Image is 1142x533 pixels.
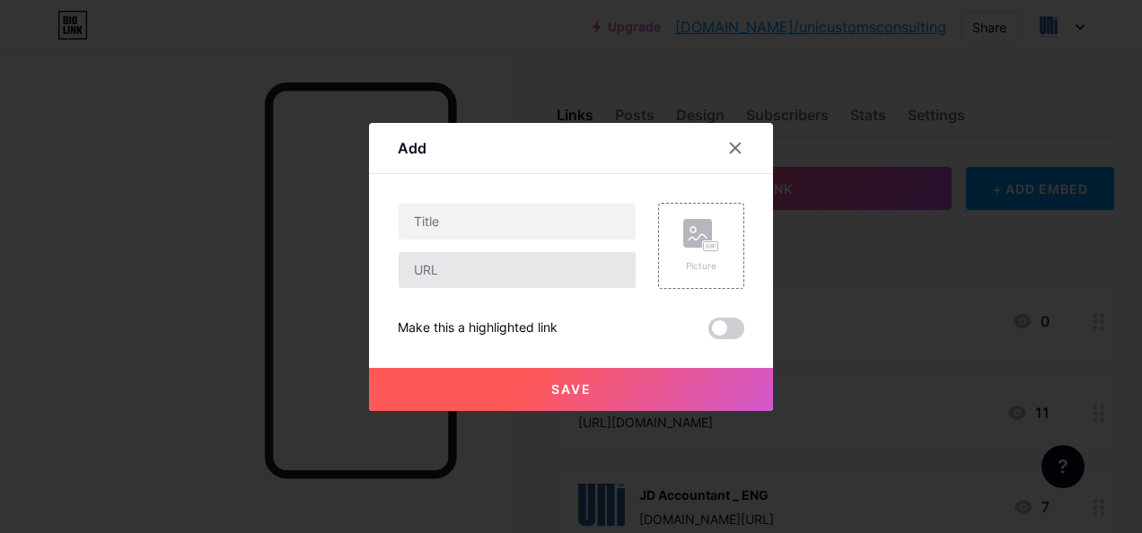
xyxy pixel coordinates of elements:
span: Save [551,381,592,397]
div: Add [398,137,426,159]
div: Picture [683,259,719,273]
button: Save [369,368,773,411]
input: URL [399,252,636,288]
input: Title [399,204,636,240]
div: Make this a highlighted link [398,318,558,339]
